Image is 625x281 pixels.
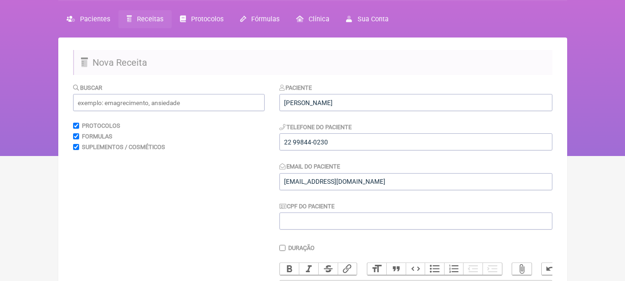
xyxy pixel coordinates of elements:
label: Email do Paciente [279,163,340,170]
label: CPF do Paciente [279,203,335,210]
span: Pacientes [80,15,110,23]
a: Sua Conta [338,10,396,28]
button: Bold [280,263,299,275]
button: Undo [542,263,561,275]
button: Code [406,263,425,275]
label: Duração [288,244,315,251]
label: Suplementos / Cosméticos [82,144,165,150]
button: Numbers [444,263,464,275]
a: Fórmulas [232,10,288,28]
a: Protocolos [172,10,232,28]
label: Buscar [73,84,103,91]
a: Clínica [288,10,338,28]
button: Decrease Level [463,263,483,275]
a: Pacientes [58,10,118,28]
button: Increase Level [483,263,502,275]
h2: Nova Receita [73,50,552,75]
button: Attach Files [512,263,532,275]
button: Quote [386,263,406,275]
button: Strikethrough [318,263,338,275]
span: Receitas [137,15,163,23]
span: Protocolos [191,15,223,23]
input: exemplo: emagrecimento, ansiedade [73,94,265,111]
button: Link [338,263,357,275]
label: Telefone do Paciente [279,124,352,131]
label: Paciente [279,84,312,91]
a: Receitas [118,10,172,28]
span: Clínica [309,15,329,23]
button: Heading [367,263,387,275]
button: Bullets [425,263,444,275]
label: Protocolos [82,122,120,129]
span: Sua Conta [358,15,389,23]
span: Fórmulas [251,15,279,23]
button: Italic [299,263,318,275]
label: Formulas [82,133,112,140]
